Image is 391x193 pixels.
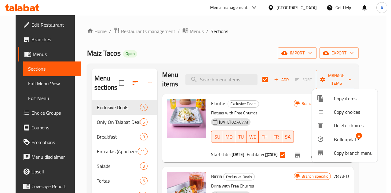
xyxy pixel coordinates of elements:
[334,136,359,143] span: Bulk update
[334,108,373,116] span: Copy choices
[334,122,373,129] span: Delete choices
[334,149,373,157] span: Copy branch menu
[334,95,373,102] span: Copy items
[356,133,362,139] span: 4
